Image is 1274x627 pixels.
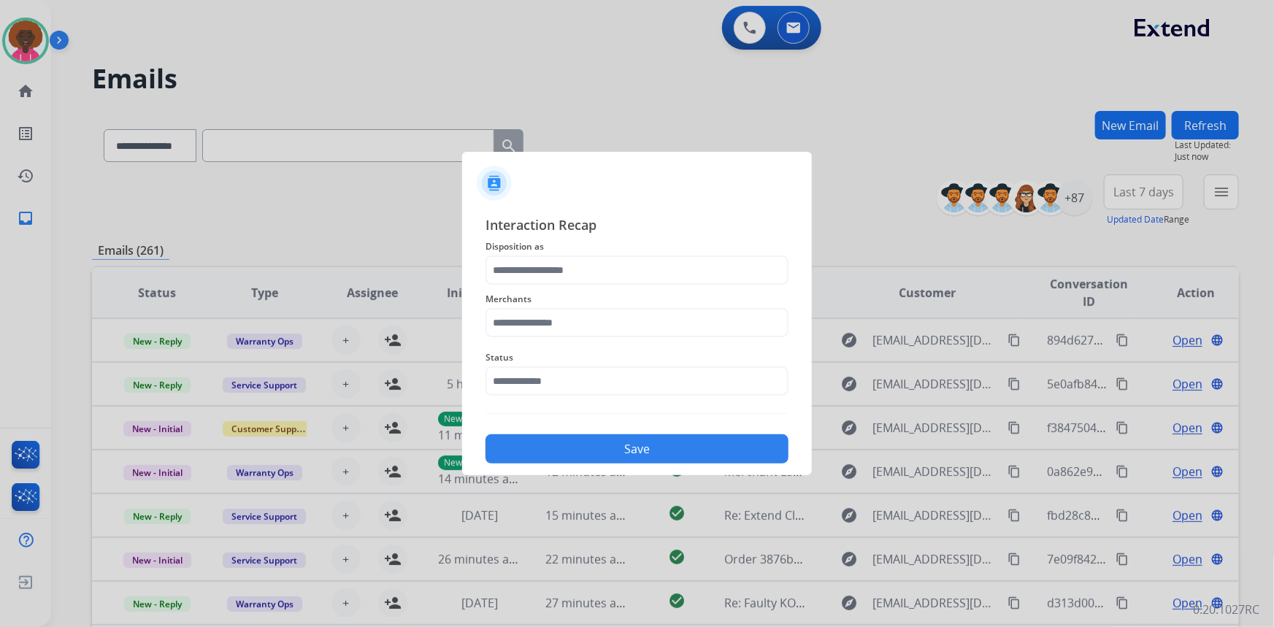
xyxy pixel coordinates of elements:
span: Interaction Recap [486,215,788,238]
p: 0.20.1027RC [1193,601,1259,618]
span: Disposition as [486,238,788,255]
img: contactIcon [477,166,512,201]
span: Merchants [486,291,788,308]
img: contact-recap-line.svg [486,413,788,414]
button: Save [486,434,788,463]
span: Status [486,349,788,366]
